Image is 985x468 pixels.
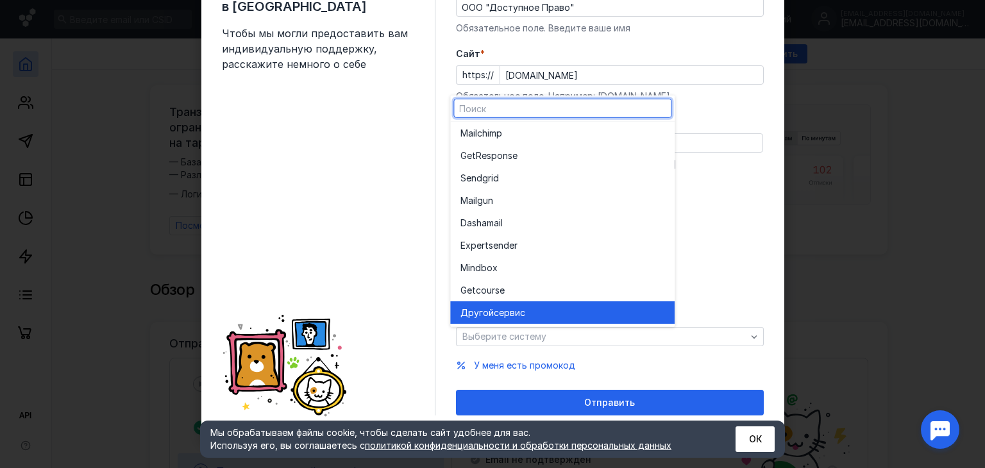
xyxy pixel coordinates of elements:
span: Другой [460,306,494,319]
button: Expertsender [450,234,675,256]
button: Mailchimp [450,122,675,144]
span: id [491,171,499,184]
span: box [481,261,498,274]
span: Getcours [460,283,500,296]
span: Mailchim [460,126,496,139]
button: GetResponse [450,144,675,167]
button: Отправить [456,390,764,415]
span: Sendgr [460,171,491,184]
button: Getcourse [450,279,675,301]
div: Обязательное поле. Введите ваше имя [456,22,764,35]
button: Другойсервис [450,301,675,324]
button: Выберите систему [456,327,764,346]
span: сервис [494,306,525,319]
span: Чтобы мы могли предоставить вам индивидуальную поддержку, расскажите немного о себе [222,26,414,72]
span: p [496,126,502,139]
span: Выберите систему [462,331,546,342]
span: etResponse [467,149,518,162]
div: grid [450,122,675,327]
button: Sendgrid [450,167,675,189]
span: Отправить [584,397,635,408]
span: e [500,283,505,296]
span: l [501,216,503,229]
div: Обязательное поле. Например: [DOMAIN_NAME] [456,90,764,103]
button: ОК [736,426,775,452]
span: Cайт [456,47,480,60]
span: Dashamai [460,216,501,229]
span: Mail [460,194,477,206]
input: Поиск [454,99,671,117]
button: Mindbox [450,256,675,279]
button: У меня есть промокод [474,359,575,372]
span: Mind [460,261,481,274]
span: pertsender [471,238,518,251]
span: Ex [460,238,471,251]
button: Mailgun [450,189,675,212]
a: политикой конфиденциальности и обработки персональных данных [365,440,671,451]
span: G [460,149,467,162]
span: gun [477,194,493,206]
button: Dashamail [450,212,675,234]
span: У меня есть промокод [474,360,575,371]
div: Мы обрабатываем файлы cookie, чтобы сделать сайт удобнее для вас. Используя его, вы соглашаетесь c [210,426,704,452]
